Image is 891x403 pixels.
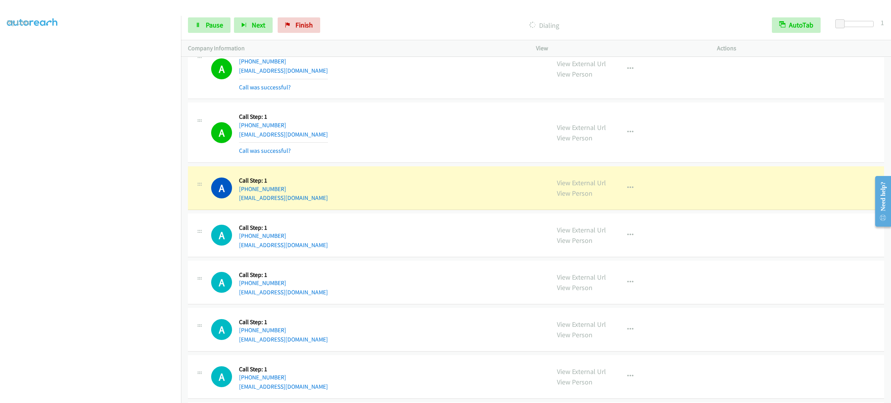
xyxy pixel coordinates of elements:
[239,131,328,138] a: [EMAIL_ADDRESS][DOMAIN_NAME]
[239,185,286,193] a: [PHONE_NUMBER]
[557,320,606,329] a: View External Url
[239,194,328,201] a: [EMAIL_ADDRESS][DOMAIN_NAME]
[211,366,232,387] h1: A
[211,178,232,198] h1: A
[239,318,328,326] h5: Call Step: 1
[239,113,328,121] h5: Call Step: 1
[239,326,286,334] a: [PHONE_NUMBER]
[239,383,328,390] a: [EMAIL_ADDRESS][DOMAIN_NAME]
[557,330,592,339] a: View Person
[557,123,606,132] a: View External Url
[557,178,606,187] a: View External Url
[211,58,232,79] h1: A
[239,365,328,373] h5: Call Step: 1
[557,189,592,198] a: View Person
[278,17,320,33] a: Finish
[557,133,592,142] a: View Person
[211,319,232,340] h1: A
[331,20,758,31] p: Dialing
[239,84,291,91] a: Call was successful?
[188,44,522,53] p: Company Information
[717,44,884,53] p: Actions
[211,225,232,246] div: The call is yet to be attempted
[557,377,592,386] a: View Person
[239,374,286,381] a: [PHONE_NUMBER]
[211,366,232,387] div: The call is yet to be attempted
[239,224,328,232] h5: Call Step: 1
[239,241,328,249] a: [EMAIL_ADDRESS][DOMAIN_NAME]
[211,272,232,293] h1: A
[869,171,891,232] iframe: Resource Center
[239,232,286,239] a: [PHONE_NUMBER]
[881,17,884,28] div: 1
[557,70,592,79] a: View Person
[211,122,232,143] h1: A
[211,225,232,246] h1: A
[239,67,328,74] a: [EMAIL_ADDRESS][DOMAIN_NAME]
[7,34,181,402] iframe: To enrich screen reader interactions, please activate Accessibility in Grammarly extension settings
[239,271,328,279] h5: Call Step: 1
[557,273,606,282] a: View External Url
[239,147,291,154] a: Call was successful?
[188,17,230,33] a: Pause
[557,225,606,234] a: View External Url
[557,59,606,68] a: View External Url
[234,17,273,33] button: Next
[239,279,286,287] a: [PHONE_NUMBER]
[536,44,703,53] p: View
[557,236,592,245] a: View Person
[557,283,592,292] a: View Person
[239,121,286,129] a: [PHONE_NUMBER]
[239,289,328,296] a: [EMAIL_ADDRESS][DOMAIN_NAME]
[239,336,328,343] a: [EMAIL_ADDRESS][DOMAIN_NAME]
[295,20,313,29] span: Finish
[239,58,286,65] a: [PHONE_NUMBER]
[7,18,30,27] a: My Lists
[211,272,232,293] div: The call is yet to be attempted
[252,20,265,29] span: Next
[211,319,232,340] div: The call is yet to be attempted
[772,17,821,33] button: AutoTab
[206,20,223,29] span: Pause
[239,177,328,184] h5: Call Step: 1
[557,367,606,376] a: View External Url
